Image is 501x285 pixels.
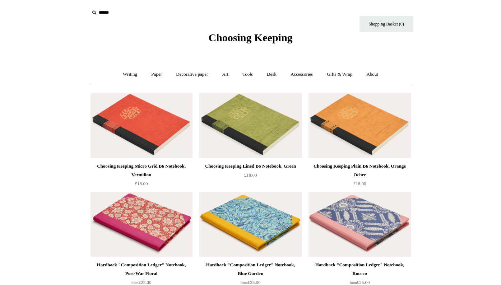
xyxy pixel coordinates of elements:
[91,192,192,257] a: Hardback "Composition Ledger" Notebook, Post-War Floral Hardback "Composition Ledger" Notebook, P...
[92,162,191,179] div: Choosing Keeping Micro Grid B6 Notebook, Vermilion
[309,93,410,158] img: Choosing Keeping Plain B6 Notebook, Orange Ochre
[260,65,283,84] a: Desk
[92,261,191,278] div: Hardback "Composition Ledger" Notebook, Post-War Floral
[353,181,366,186] span: £18.00
[236,65,259,84] a: Tools
[309,162,410,191] a: Choosing Keeping Plain B6 Notebook, Orange Ochre £18.00
[350,281,357,285] span: from
[199,93,301,158] a: Choosing Keeping Lined B6 Notebook, Green Choosing Keeping Lined B6 Notebook, Green
[241,281,248,285] span: from
[241,280,261,285] span: £25.00
[201,162,300,170] div: Choosing Keeping Lined B6 Notebook, Green
[116,65,144,84] a: Writing
[91,162,192,191] a: Choosing Keeping Micro Grid B6 Notebook, Vermilion £18.00
[199,192,301,257] img: Hardback "Composition Ledger" Notebook, Blue Garden
[135,181,148,186] span: £18.00
[350,280,370,285] span: £25.00
[199,192,301,257] a: Hardback "Composition Ledger" Notebook, Blue Garden Hardback "Composition Ledger" Notebook, Blue ...
[91,93,192,158] a: Choosing Keeping Micro Grid B6 Notebook, Vermilion Choosing Keeping Micro Grid B6 Notebook, Vermi...
[309,192,410,257] img: Hardback "Composition Ledger" Notebook, Rococo
[309,93,410,158] a: Choosing Keeping Plain B6 Notebook, Orange Ochre Choosing Keeping Plain B6 Notebook, Orange Ochre
[284,65,319,84] a: Accessories
[208,37,292,42] a: Choosing Keeping
[244,172,257,178] span: £18.00
[310,261,409,278] div: Hardback "Composition Ledger" Notebook, Rococo
[310,162,409,179] div: Choosing Keeping Plain B6 Notebook, Orange Ochre
[320,65,359,84] a: Gifts & Wrap
[208,32,292,43] span: Choosing Keeping
[199,162,301,191] a: Choosing Keeping Lined B6 Notebook, Green £18.00
[216,65,235,84] a: Art
[131,281,139,285] span: from
[91,93,192,158] img: Choosing Keeping Micro Grid B6 Notebook, Vermilion
[91,192,192,257] img: Hardback "Composition Ledger" Notebook, Post-War Floral
[309,192,410,257] a: Hardback "Composition Ledger" Notebook, Rococo Hardback "Composition Ledger" Notebook, Rococo
[360,65,385,84] a: About
[170,65,214,84] a: Decorative paper
[201,261,300,278] div: Hardback "Composition Ledger" Notebook, Blue Garden
[199,93,301,158] img: Choosing Keeping Lined B6 Notebook, Green
[359,16,413,32] a: Shopping Basket (0)
[131,280,152,285] span: £25.00
[145,65,168,84] a: Paper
